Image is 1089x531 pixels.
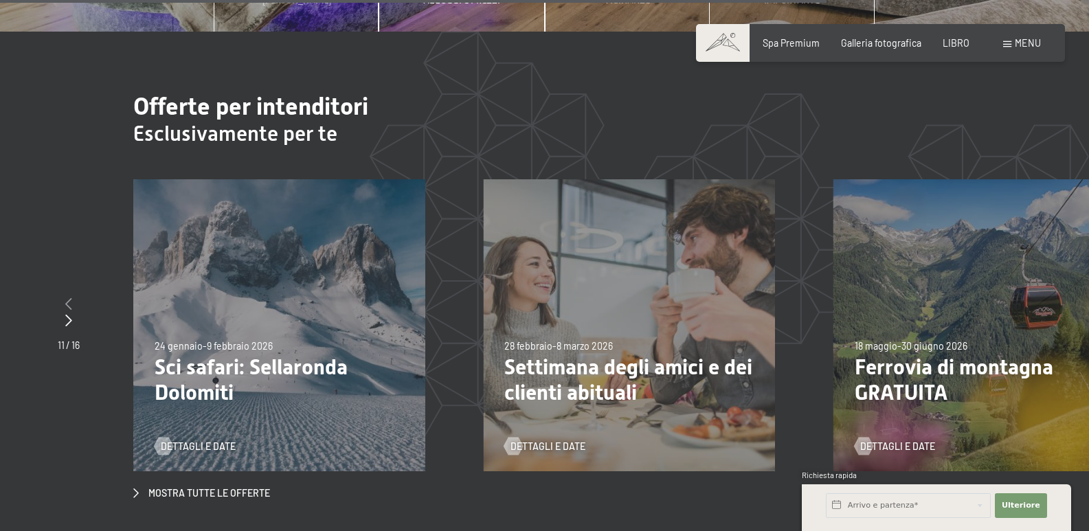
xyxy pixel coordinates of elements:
[841,37,921,49] a: Galleria fotografica
[855,340,967,352] font: 18 maggio-30 giugno 2026
[155,340,273,352] font: 24 gennaio-9 febbraio 2026
[133,486,270,500] a: Mostra tutte le offerte
[943,37,969,49] a: LIBRO
[995,493,1047,518] button: Ulteriore
[133,92,368,120] font: Offerte per intenditori
[1015,37,1041,49] font: menu
[504,340,613,352] font: 28 febbraio-8 marzo 2026
[58,339,65,351] font: 11
[510,440,585,452] font: Dettagli e date
[802,471,857,479] font: Richiesta rapida
[155,440,236,453] a: Dettagli e date
[860,440,935,452] font: Dettagli e date
[504,354,752,405] font: Settimana degli amici e dei clienti abituali
[148,487,270,499] font: Mostra tutte le offerte
[161,440,236,452] font: Dettagli e date
[66,339,70,351] font: /
[763,37,820,49] a: Spa Premium
[855,354,1053,405] font: Ferrovia di montagna GRATUITA
[155,354,348,405] font: Sci safari: Sellaronda Dolomiti
[504,440,585,453] a: Dettagli e date
[855,440,936,453] a: Dettagli e date
[133,121,337,146] font: Esclusivamente per te
[71,339,80,351] font: 16
[1002,501,1040,510] font: Ulteriore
